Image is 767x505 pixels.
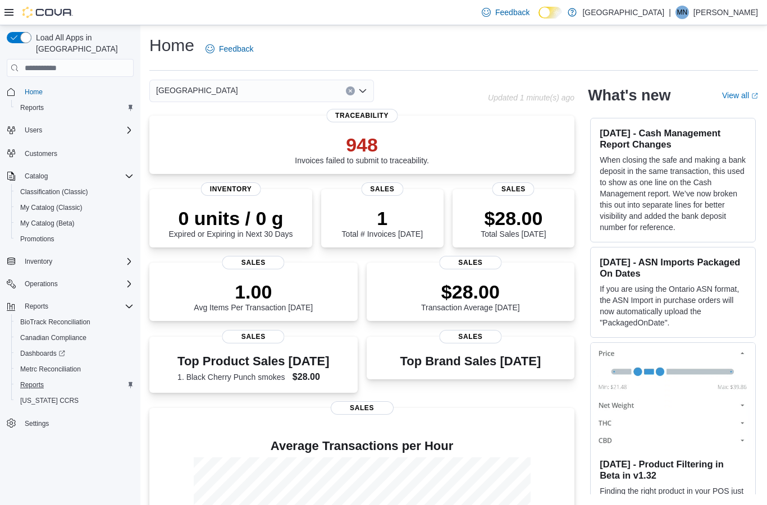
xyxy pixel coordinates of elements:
span: Customers [20,146,134,160]
p: $28.00 [421,281,520,303]
a: Classification (Classic) [16,185,93,199]
button: Promotions [11,231,138,247]
span: Classification (Classic) [20,187,88,196]
span: Metrc Reconciliation [20,365,81,374]
button: My Catalog (Beta) [11,215,138,231]
p: 948 [295,134,429,156]
div: Avg Items Per Transaction [DATE] [194,281,313,312]
div: Mike Noonan [675,6,689,19]
span: Load All Apps in [GEOGRAPHIC_DATA] [31,32,134,54]
a: Canadian Compliance [16,331,91,345]
span: Users [25,126,42,135]
p: $28.00 [481,207,546,229]
span: My Catalog (Beta) [20,219,75,228]
span: Canadian Compliance [16,331,134,345]
a: Metrc Reconciliation [16,362,85,376]
span: Canadian Compliance [20,333,86,342]
h2: What's new [588,86,670,104]
span: Reports [20,300,134,313]
button: Open list of options [358,86,367,95]
span: Operations [20,277,134,291]
h3: [DATE] - ASN Imports Packaged On Dates [600,256,746,279]
input: Dark Mode [538,7,562,19]
span: Inventory [25,257,52,266]
span: Sales [439,330,501,343]
button: Customers [2,145,138,161]
button: Home [2,84,138,100]
span: Promotions [20,235,54,244]
span: Users [20,123,134,137]
span: Sales [331,401,394,415]
span: Sales [222,330,285,343]
span: My Catalog (Classic) [20,203,83,212]
a: Home [20,85,47,99]
p: | [669,6,671,19]
button: Users [2,122,138,138]
span: Reports [25,302,48,311]
span: Sales [222,256,285,269]
p: When closing the safe and making a bank deposit in the same transaction, this used to show as one... [600,154,746,233]
h3: [DATE] - Cash Management Report Changes [600,127,746,150]
p: 1 [342,207,423,229]
div: Invoices failed to submit to traceability. [295,134,429,165]
a: Reports [16,378,48,392]
span: Washington CCRS [16,394,134,407]
div: Transaction Average [DATE] [421,281,520,312]
a: My Catalog (Classic) [16,201,87,214]
span: BioTrack Reconciliation [20,318,90,327]
span: Sales [492,182,535,196]
span: BioTrack Reconciliation [16,315,134,329]
button: Canadian Compliance [11,330,138,346]
span: Inventory [201,182,261,196]
div: Total # Invoices [DATE] [342,207,423,238]
span: Reports [16,378,134,392]
a: Customers [20,147,62,160]
button: Reports [11,100,138,116]
h3: [DATE] - Product Filtering in Beta in v1.32 [600,458,746,481]
button: [US_STATE] CCRS [11,393,138,408]
button: Users [20,123,47,137]
span: Metrc Reconciliation [16,362,134,376]
span: Sales [439,256,501,269]
button: Reports [20,300,53,313]
span: Settings [25,419,49,428]
p: [PERSON_NAME] [693,6,758,19]
h3: Top Brand Sales [DATE] [400,355,541,368]
dd: $28.00 [293,370,330,384]
a: [US_STATE] CCRS [16,394,83,407]
span: Classification (Classic) [16,185,134,199]
span: Feedback [495,7,529,18]
span: Reports [16,101,134,114]
div: Expired or Expiring in Next 30 Days [169,207,293,238]
button: Catalog [20,169,52,183]
span: Inventory [20,255,134,268]
span: Promotions [16,232,134,246]
p: 0 units / 0 g [169,207,293,229]
h4: Average Transactions per Hour [158,439,565,453]
a: BioTrack Reconciliation [16,315,95,329]
span: [GEOGRAPHIC_DATA] [156,84,238,97]
button: Operations [2,276,138,292]
button: Settings [2,415,138,431]
button: Catalog [2,168,138,184]
span: Traceability [326,109,398,122]
span: Feedback [219,43,253,54]
button: Classification (Classic) [11,184,138,200]
span: Reports [20,103,44,112]
h3: Top Product Sales [DATE] [177,355,329,368]
button: Metrc Reconciliation [11,361,138,377]
p: [GEOGRAPHIC_DATA] [582,6,664,19]
span: Dashboards [16,347,134,360]
span: Customers [25,149,57,158]
a: My Catalog (Beta) [16,217,79,230]
span: Sales [361,182,403,196]
button: Reports [2,299,138,314]
span: Operations [25,279,58,288]
button: My Catalog (Classic) [11,200,138,215]
dt: 1. Black Cherry Punch smokes [177,371,288,383]
span: Catalog [20,169,134,183]
span: Catalog [25,172,48,181]
span: My Catalog (Classic) [16,201,134,214]
nav: Complex example [7,79,134,461]
span: [US_STATE] CCRS [20,396,79,405]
